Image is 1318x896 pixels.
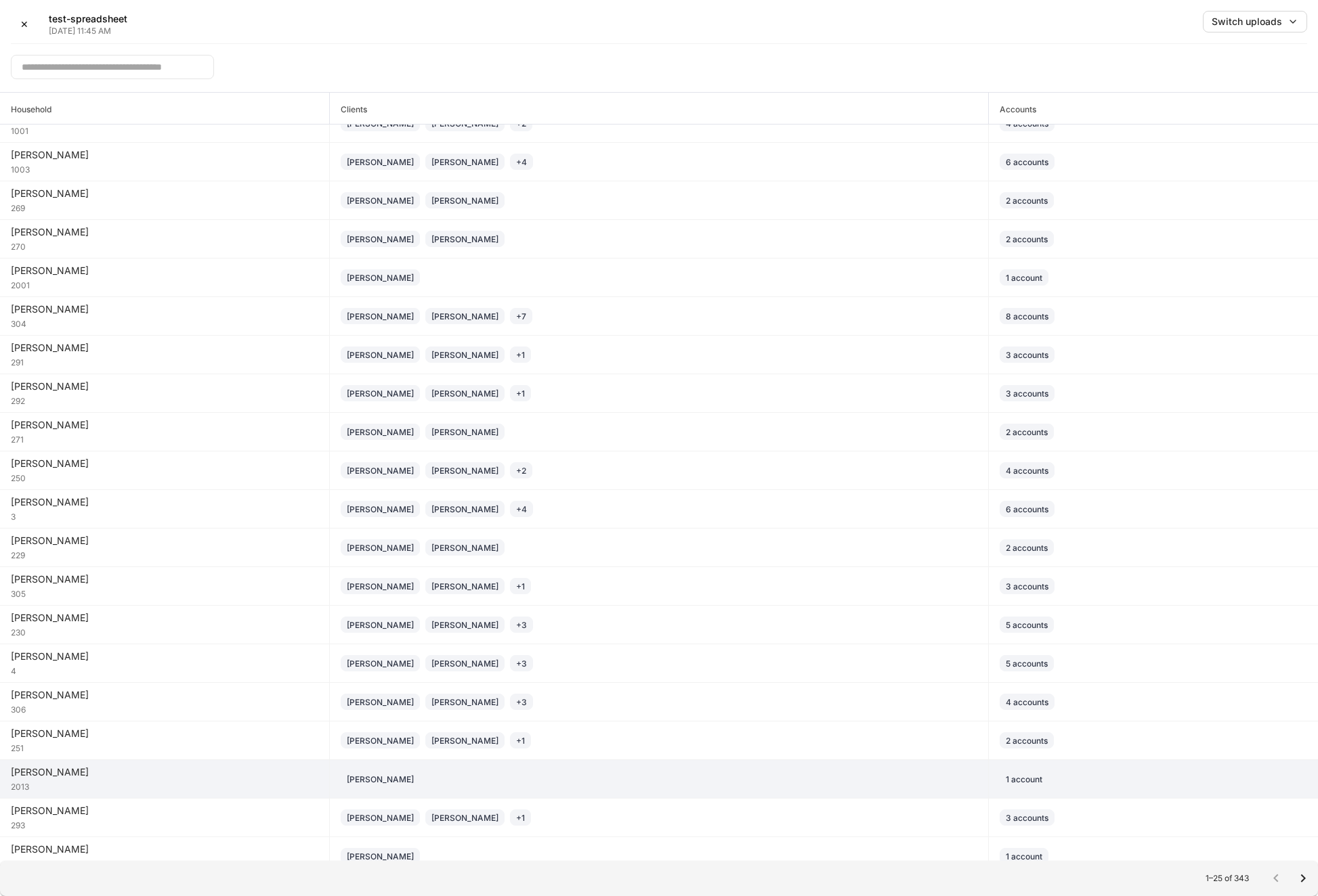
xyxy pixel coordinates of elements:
[11,355,318,368] div: 291
[11,418,318,432] div: [PERSON_NAME]
[1006,310,1048,323] div: 8 accounts
[11,611,318,625] div: [PERSON_NAME]
[11,225,318,239] div: [PERSON_NAME]
[347,387,414,400] div: [PERSON_NAME]
[11,586,318,600] div: 305
[431,426,498,439] div: [PERSON_NAME]
[1206,873,1249,884] p: 1–25 of 343
[11,200,318,214] div: 269
[1006,811,1048,824] div: 3 accounts
[1006,773,1042,786] div: 1 account
[516,349,525,361] div: + 1
[431,580,498,593] div: [PERSON_NAME]
[431,387,498,400] div: [PERSON_NAME]
[347,734,414,747] div: [PERSON_NAME]
[347,773,414,786] div: [PERSON_NAME]
[347,503,414,516] div: [PERSON_NAME]
[11,123,318,137] div: 1001
[11,817,318,831] div: 293
[516,580,525,593] div: + 1
[347,271,414,284] div: [PERSON_NAME]
[49,26,127,37] p: [DATE] 11:45 AM
[516,619,527,631] div: + 3
[347,349,414,361] div: [PERSON_NAME]
[11,277,318,291] div: 2001
[11,650,318,663] div: [PERSON_NAME]
[431,541,498,554] div: [PERSON_NAME]
[1203,11,1307,32] button: Switch uploads
[11,843,318,856] div: [PERSON_NAME]
[1212,15,1282,28] div: Switch uploads
[11,625,318,638] div: 230
[431,734,498,747] div: [PERSON_NAME]
[330,103,367,116] h6: Clients
[1006,233,1048,246] div: 2 accounts
[347,580,414,593] div: [PERSON_NAME]
[431,657,498,670] div: [PERSON_NAME]
[516,464,526,477] div: + 2
[516,734,525,747] div: + 1
[347,850,414,863] div: [PERSON_NAME]
[49,12,127,26] h5: test-spreadsheet
[347,310,414,323] div: [PERSON_NAME]
[1006,619,1048,631] div: 5 accounts
[347,657,414,670] div: [PERSON_NAME]
[1006,696,1048,709] div: 4 accounts
[20,18,28,31] div: ✕
[516,811,525,824] div: + 1
[516,387,525,400] div: + 1
[11,380,318,393] div: [PERSON_NAME]
[11,804,318,817] div: [PERSON_NAME]
[431,194,498,207] div: [PERSON_NAME]
[11,547,318,561] div: 229
[11,765,318,779] div: [PERSON_NAME]
[431,619,498,631] div: [PERSON_NAME]
[516,156,527,169] div: + 4
[11,148,318,162] div: [PERSON_NAME]
[11,663,318,677] div: 4
[347,156,414,169] div: [PERSON_NAME]
[1006,850,1042,863] div: 1 account
[516,696,527,709] div: + 3
[347,541,414,554] div: [PERSON_NAME]
[516,657,527,670] div: + 3
[1006,580,1048,593] div: 3 accounts
[11,457,318,470] div: [PERSON_NAME]
[11,187,318,200] div: [PERSON_NAME]
[11,727,318,740] div: [PERSON_NAME]
[431,310,498,323] div: [PERSON_NAME]
[1290,865,1317,892] button: Go to next page
[1006,349,1048,361] div: 3 accounts
[431,696,498,709] div: [PERSON_NAME]
[11,239,318,252] div: 270
[330,93,988,124] span: Clients
[11,702,318,715] div: 306
[11,432,318,445] div: 271
[11,264,318,277] div: [PERSON_NAME]
[1006,541,1048,554] div: 2 accounts
[431,233,498,246] div: [PERSON_NAME]
[1006,464,1048,477] div: 4 accounts
[516,503,527,516] div: + 4
[11,495,318,509] div: [PERSON_NAME]
[11,740,318,754] div: 251
[11,341,318,355] div: [PERSON_NAME]
[11,470,318,484] div: 250
[1006,734,1048,747] div: 2 accounts
[11,573,318,586] div: [PERSON_NAME]
[431,503,498,516] div: [PERSON_NAME]
[1006,503,1048,516] div: 6 accounts
[11,316,318,330] div: 304
[431,464,498,477] div: [PERSON_NAME]
[347,194,414,207] div: [PERSON_NAME]
[11,534,318,547] div: [PERSON_NAME]
[347,811,414,824] div: [PERSON_NAME]
[431,811,498,824] div: [PERSON_NAME]
[11,11,38,38] button: ✕
[347,464,414,477] div: [PERSON_NAME]
[347,233,414,246] div: [PERSON_NAME]
[11,779,318,792] div: 2013
[431,156,498,169] div: [PERSON_NAME]
[11,688,318,702] div: [PERSON_NAME]
[11,162,318,175] div: 1003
